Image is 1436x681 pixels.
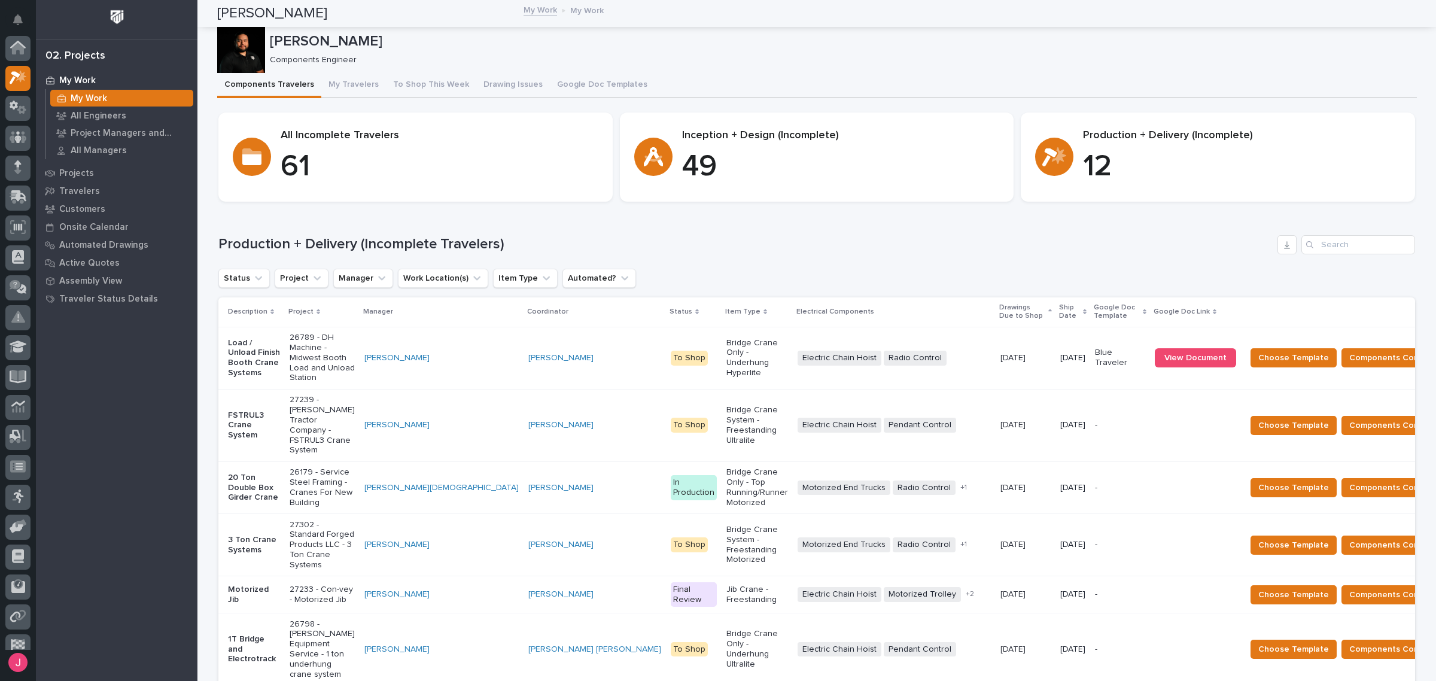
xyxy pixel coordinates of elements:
a: [PERSON_NAME] [PERSON_NAME] [528,644,661,655]
div: Search [1301,235,1415,254]
a: Travelers [36,182,197,200]
p: Jib Crane - Freestanding [726,585,788,605]
p: Traveler Status Details [59,294,158,305]
p: My Work [570,3,604,16]
p: 26179 - Service Steel Framing - Cranes For New Building [290,467,355,507]
p: Google Doc Link [1154,305,1210,318]
button: Item Type [493,269,558,288]
a: [PERSON_NAME] [528,483,594,493]
span: Pendant Control [884,418,956,433]
button: Choose Template [1251,536,1337,555]
a: Onsite Calendar [36,218,197,236]
button: My Travelers [321,73,386,98]
div: To Shop [671,537,708,552]
p: [DATE] [1000,537,1028,550]
span: Electric Chain Hoist [798,418,881,433]
p: Coordinator [527,305,568,318]
p: My Work [59,75,96,86]
p: FSTRUL3 Crane System [228,411,280,440]
span: + 1 [960,541,967,548]
span: Choose Template [1258,588,1329,602]
a: Projects [36,164,197,182]
p: [DATE] [1060,420,1085,430]
p: [DATE] [1060,353,1085,363]
p: 61 [281,149,598,185]
p: [DATE] [1060,540,1085,550]
button: Choose Template [1251,640,1337,659]
p: Travelers [59,186,100,197]
a: Project Managers and Engineers [46,124,197,141]
p: Bridge Crane System - Freestanding Motorized [726,525,788,565]
span: Electric Chain Hoist [798,587,881,602]
p: Project [288,305,314,318]
p: Automated Drawings [59,240,148,251]
p: Electrical Components [796,305,874,318]
a: Assembly View [36,272,197,290]
p: Project Managers and Engineers [71,128,188,139]
p: Status [670,305,692,318]
p: Projects [59,168,94,179]
p: Bridge Crane Only - Underhung Ultralite [726,629,788,669]
span: + 1 [960,484,967,491]
p: Production + Delivery (Incomplete) [1083,129,1401,142]
a: All Managers [46,142,197,159]
p: Load / Unload Finish Booth Crane Systems [228,338,280,378]
p: Description [228,305,267,318]
p: 1T Bridge and Electrotrack [228,634,280,664]
p: Active Quotes [59,258,120,269]
p: Onsite Calendar [59,222,129,233]
button: Manager [333,269,393,288]
button: Google Doc Templates [550,73,655,98]
span: Electric Chain Hoist [798,351,881,366]
p: Customers [59,204,105,215]
a: [PERSON_NAME] [364,589,430,600]
a: [PERSON_NAME] [364,644,430,655]
span: Choose Template [1258,481,1329,495]
img: Workspace Logo [106,6,128,28]
p: [DATE] [1000,351,1028,363]
p: 12 [1083,149,1401,185]
div: Final Review [671,582,717,607]
a: [PERSON_NAME] [528,589,594,600]
a: [PERSON_NAME] [528,420,594,430]
button: Notifications [5,7,31,32]
button: Choose Template [1251,416,1337,435]
p: All Managers [71,145,127,156]
a: Active Quotes [36,254,197,272]
p: 27302 - Standard Forged Products LLC - 3 Ton Crane Systems [290,520,355,570]
span: Choose Template [1258,351,1329,365]
p: - [1095,540,1145,550]
span: Choose Template [1258,418,1329,433]
button: Choose Template [1251,585,1337,604]
span: Motorized End Trucks [798,537,890,552]
p: 26798 - [PERSON_NAME] Equipment Service - 1 ton underhung crane system [290,619,355,680]
p: Bridge Crane System - Freestanding Ultralite [726,405,788,445]
p: Components Engineer [270,55,1407,65]
a: Traveler Status Details [36,290,197,308]
p: - [1095,483,1145,493]
a: All Engineers [46,107,197,124]
button: Choose Template [1251,478,1337,497]
p: Bridge Crane Only - Underhung Hyperlite [726,338,788,378]
p: 20 Ton Double Box Girder Crane [228,473,280,503]
span: Electric Chain Hoist [798,642,881,657]
div: To Shop [671,351,708,366]
h1: Production + Delivery (Incomplete Travelers) [218,236,1273,253]
p: Bridge Crane Only - Top Running/Runner Motorized [726,467,788,507]
a: [PERSON_NAME][DEMOGRAPHIC_DATA] [364,483,519,493]
span: + 2 [966,591,974,598]
p: All Engineers [71,111,126,121]
p: [DATE] [1060,644,1085,655]
span: Pendant Control [884,642,956,657]
button: To Shop This Week [386,73,476,98]
p: 3 Ton Crane Systems [228,535,280,555]
p: - [1095,589,1145,600]
a: Automated Drawings [36,236,197,254]
p: All Incomplete Travelers [281,129,598,142]
p: Blue Traveler [1095,348,1145,368]
button: users-avatar [5,650,31,675]
div: Notifications [15,14,31,34]
div: To Shop [671,642,708,657]
span: Radio Control [893,481,956,495]
a: My Work [524,2,557,16]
